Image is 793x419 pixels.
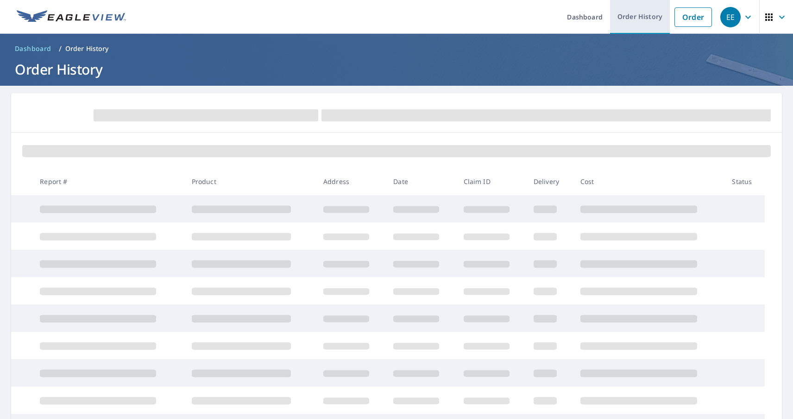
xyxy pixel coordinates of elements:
[59,43,62,54] li: /
[573,168,725,195] th: Cost
[65,44,109,53] p: Order History
[674,7,712,27] a: Order
[11,60,782,79] h1: Order History
[720,7,741,27] div: EE
[386,168,456,195] th: Date
[456,168,526,195] th: Claim ID
[526,168,573,195] th: Delivery
[32,168,184,195] th: Report #
[316,168,386,195] th: Address
[724,168,765,195] th: Status
[11,41,782,56] nav: breadcrumb
[15,44,51,53] span: Dashboard
[184,168,316,195] th: Product
[17,10,126,24] img: EV Logo
[11,41,55,56] a: Dashboard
